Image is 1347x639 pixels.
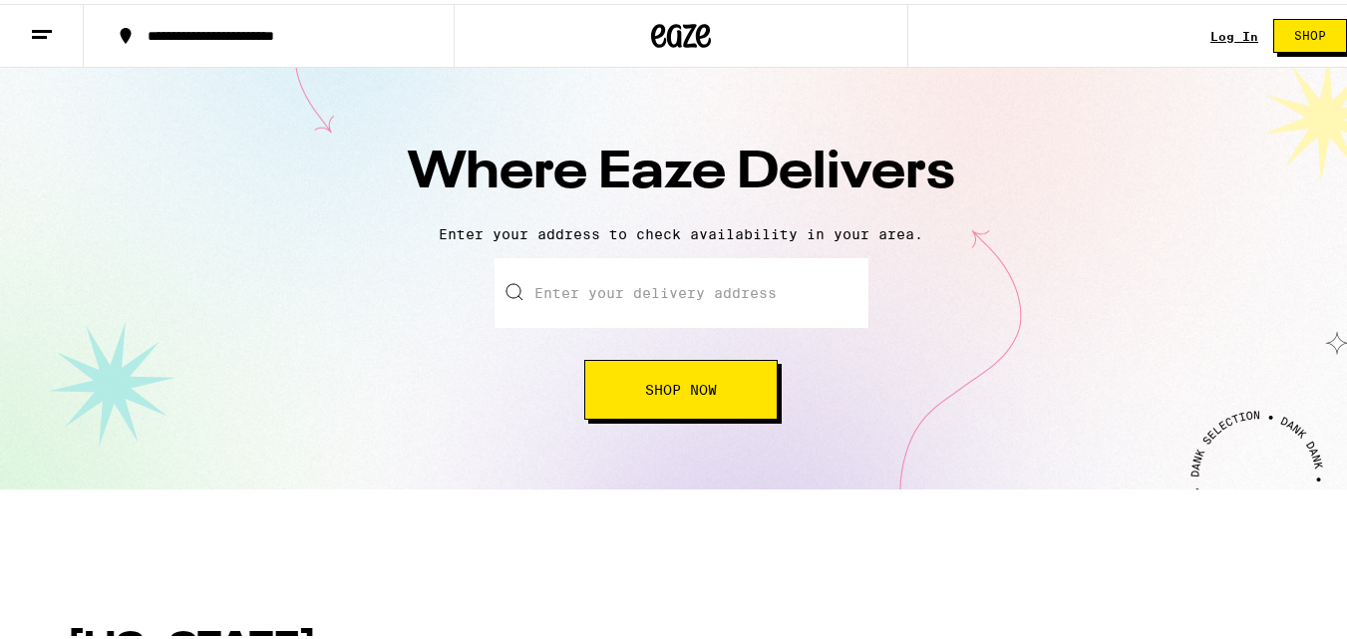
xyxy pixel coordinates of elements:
span: Shop Now [645,379,717,393]
a: Log In [1210,26,1258,39]
span: Shop [1294,26,1326,38]
h1: Where Eaze Delivers [332,134,1030,206]
span: Hi. Need any help? [12,14,144,30]
button: Shop Now [584,356,778,416]
p: Enter your address to check availability in your area. [20,222,1342,238]
input: Enter your delivery address [495,254,868,324]
button: Shop [1273,15,1347,49]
